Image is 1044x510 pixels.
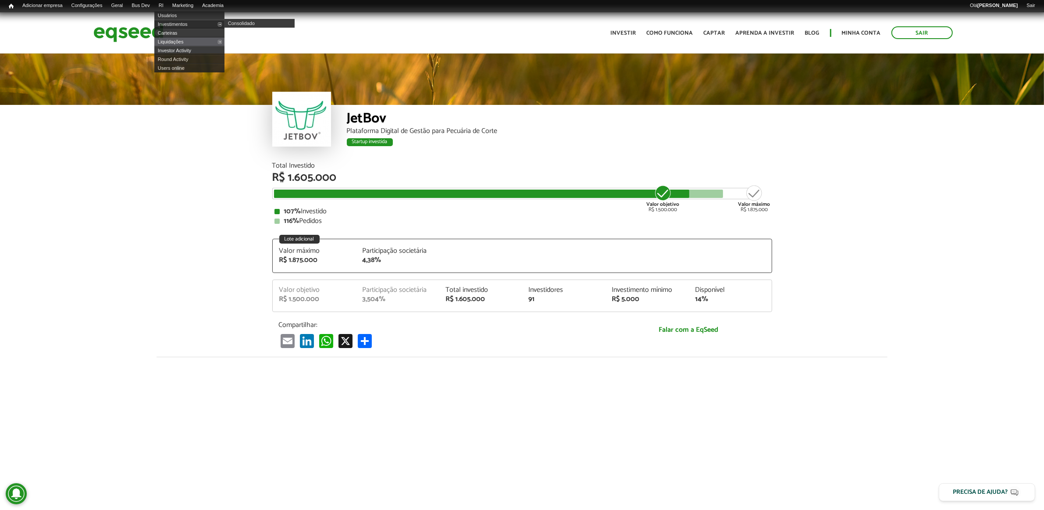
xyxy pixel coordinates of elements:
div: R$ 1.605.000 [272,172,772,183]
a: Como funciona [647,30,693,36]
div: Valor máximo [279,248,349,255]
div: Valor objetivo [279,287,349,294]
img: EqSeed [93,21,164,44]
div: 4,38% [362,257,432,264]
a: Aprenda a investir [736,30,795,36]
a: Início [4,2,18,11]
strong: [PERSON_NAME] [977,3,1018,8]
div: R$ 1.605.000 [445,296,516,303]
div: Pedidos [274,218,770,225]
a: Blog [805,30,820,36]
a: Geral [107,2,127,9]
a: Marketing [168,2,198,9]
div: Investimento mínimo [612,287,682,294]
a: Academia [198,2,228,9]
div: Plataforma Digital de Gestão para Pecuária de Corte [347,128,772,135]
a: Olá[PERSON_NAME] [966,2,1022,9]
span: Início [9,3,14,9]
strong: Valor máximo [738,200,770,208]
div: R$ 1.875.000 [279,257,349,264]
div: Lote adicional [279,235,320,244]
a: Falar com a EqSeed [612,321,766,339]
div: R$ 1.500.000 [646,184,679,212]
strong: Valor objetivo [646,200,679,208]
div: Disponível [695,287,765,294]
div: R$ 1.500.000 [279,296,349,303]
a: X [337,334,354,348]
div: JetBov [347,111,772,128]
div: Participação societária [362,287,432,294]
div: Investidores [528,287,599,294]
a: Captar [704,30,725,36]
a: Adicionar empresa [18,2,67,9]
div: Startup investida [347,138,393,146]
div: R$ 1.875.000 [738,184,770,212]
a: Minha conta [842,30,881,36]
a: Investir [611,30,636,36]
div: Participação societária [362,248,432,255]
a: Configurações [67,2,107,9]
div: Investido [274,208,770,215]
a: Sair [1022,2,1040,9]
div: Total investido [445,287,516,294]
a: WhatsApp [317,334,335,348]
a: Compartilhar [356,334,374,348]
div: R$ 5.000 [612,296,682,303]
a: RI [154,2,168,9]
p: Compartilhar: [279,321,599,329]
a: Bus Dev [127,2,154,9]
a: Sair [891,26,953,39]
div: 91 [528,296,599,303]
div: Total Investido [272,162,772,169]
a: Usuários [154,11,224,20]
strong: 116% [284,215,299,227]
strong: 107% [284,205,301,217]
a: Email [279,334,296,348]
a: LinkedIn [298,334,316,348]
div: 3,504% [362,296,432,303]
div: 14% [695,296,765,303]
